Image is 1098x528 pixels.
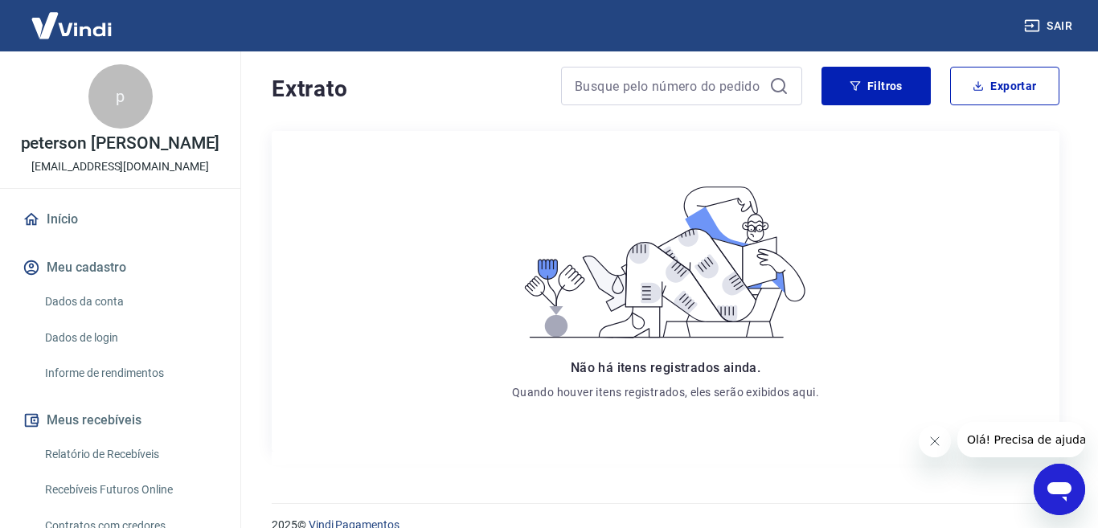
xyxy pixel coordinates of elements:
[88,64,153,129] div: p
[512,384,819,400] p: Quando houver itens registrados, eles serão exibidos aqui.
[571,360,760,375] span: Não há itens registrados ainda.
[39,438,221,471] a: Relatório de Recebíveis
[919,425,951,457] iframe: Fechar mensagem
[19,250,221,285] button: Meu cadastro
[19,202,221,237] a: Início
[575,74,763,98] input: Busque pelo número do pedido
[272,73,542,105] h4: Extrato
[957,422,1085,457] iframe: Mensagem da empresa
[19,403,221,438] button: Meus recebíveis
[39,357,221,390] a: Informe de rendimentos
[1021,11,1079,41] button: Sair
[39,473,221,506] a: Recebíveis Futuros Online
[31,158,209,175] p: [EMAIL_ADDRESS][DOMAIN_NAME]
[10,11,135,24] span: Olá! Precisa de ajuda?
[19,1,124,50] img: Vindi
[950,67,1059,105] button: Exportar
[1034,464,1085,515] iframe: Botão para abrir a janela de mensagens
[39,285,221,318] a: Dados da conta
[39,321,221,354] a: Dados de login
[21,135,220,152] p: peterson [PERSON_NAME]
[821,67,931,105] button: Filtros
